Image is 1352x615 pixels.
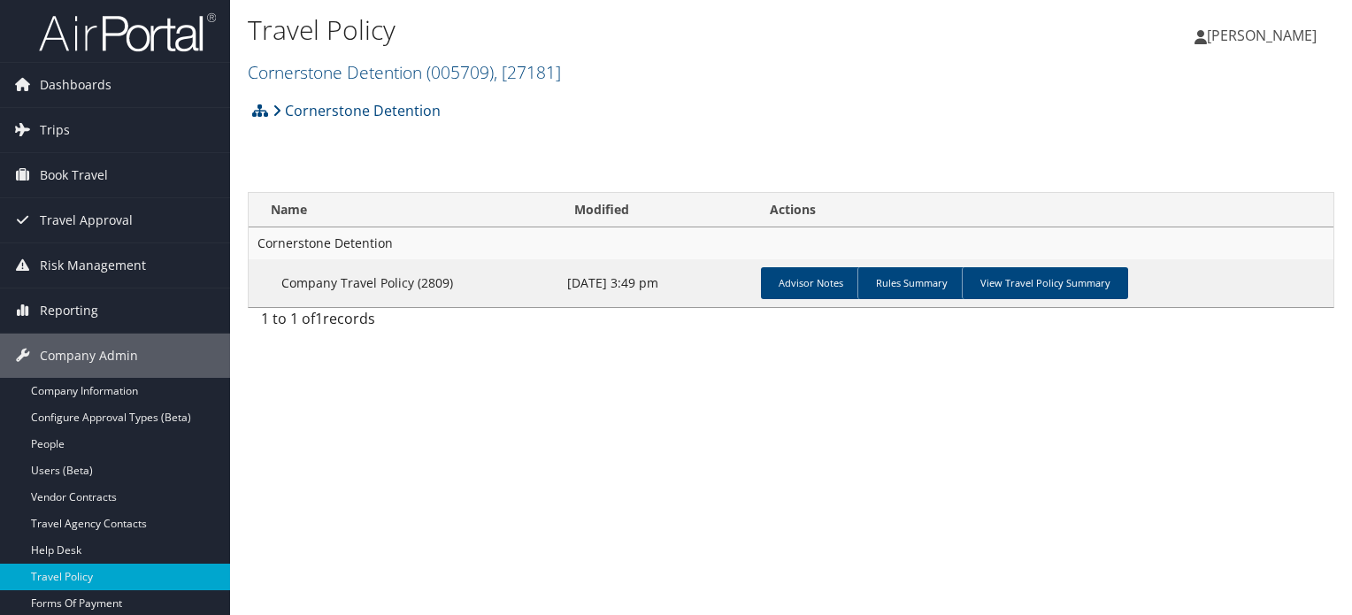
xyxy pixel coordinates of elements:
h1: Travel Policy [248,12,972,49]
span: Trips [40,108,70,152]
a: Cornerstone Detention [248,60,561,84]
td: [DATE] 3:49 pm [558,259,755,307]
span: Travel Approval [40,198,133,242]
span: 1 [315,309,323,328]
th: Modified: activate to sort column descending [558,193,755,227]
span: [PERSON_NAME] [1207,26,1317,45]
a: [PERSON_NAME] [1195,9,1334,62]
a: Advisor Notes [761,267,861,299]
a: Cornerstone Detention [273,93,441,128]
span: , [ 27181 ] [494,60,561,84]
div: 1 to 1 of records [261,308,506,338]
a: Rules Summary [857,267,965,299]
img: airportal-logo.png [39,12,216,53]
th: Name: activate to sort column ascending [249,193,558,227]
a: View Travel Policy Summary [962,267,1128,299]
td: Company Travel Policy (2809) [249,259,558,307]
span: Company Admin [40,334,138,378]
span: Reporting [40,288,98,333]
td: Cornerstone Detention [249,227,1333,259]
span: Risk Management [40,243,146,288]
th: Actions [754,193,1333,227]
span: Dashboards [40,63,111,107]
span: ( 005709 ) [426,60,494,84]
span: Book Travel [40,153,108,197]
